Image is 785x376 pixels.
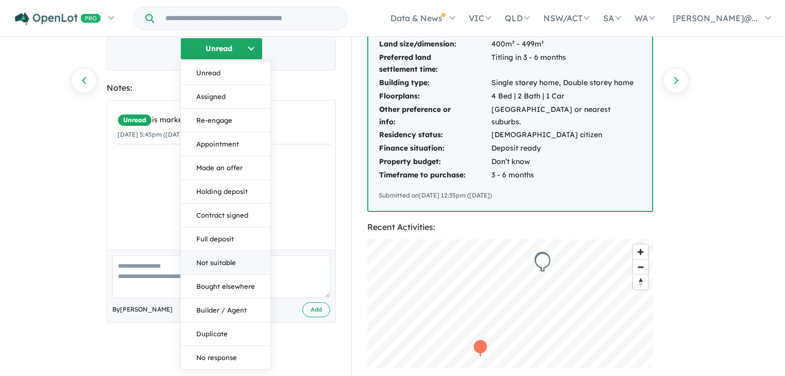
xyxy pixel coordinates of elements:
span: Zoom out [633,260,648,274]
div: Recent Activities: [367,220,653,234]
img: Openlot PRO Logo White [15,12,101,25]
span: By [PERSON_NAME] [112,304,173,315]
td: Building type: [379,76,491,90]
td: Preferred land settlement time: [379,51,491,77]
td: Land size/dimension: [379,38,491,51]
small: [DATE] 5:45pm ([DATE]) [117,130,188,138]
button: Made an offer [181,156,270,179]
button: Not suitable [181,251,270,274]
td: 400m² - 499m² [491,38,642,51]
div: is marked. [117,114,331,126]
div: Map marker [535,253,551,272]
canvas: Map [367,239,653,368]
td: Timeframe to purchase: [379,169,491,182]
button: Zoom in [633,244,648,259]
div: Submitted on [DATE] 12:35pm ([DATE]) [379,190,642,201]
span: Reset bearing to north [633,275,648,289]
button: Add [302,302,330,317]
td: Finance situation: [379,142,491,155]
button: Holding deposit [181,179,270,203]
td: Floorplans: [379,90,491,103]
button: Duplicate [181,322,270,346]
div: Notes: [107,81,336,95]
td: Residency status: [379,128,491,142]
span: Unread [117,114,152,126]
button: Bought elsewhere [181,274,270,298]
td: 4 Bed | 2 Bath | 1 Car [491,90,642,103]
button: Unread [181,61,270,85]
button: Re-engage [181,108,270,132]
div: Map marker [535,252,551,271]
td: [GEOGRAPHIC_DATA] or nearest suburbs. [491,103,642,129]
button: Assigned [181,85,270,108]
td: 3 - 6 months [491,169,642,182]
td: Single storey home, Double storey home [491,76,642,90]
span: [PERSON_NAME]@... [673,13,758,23]
td: Other preference or info: [379,103,491,129]
button: No response [181,346,270,369]
button: Builder / Agent [181,298,270,322]
button: Full deposit [181,227,270,251]
button: Unread [180,38,263,60]
td: Don’t know [491,155,642,169]
div: Map marker [535,251,550,270]
td: [DEMOGRAPHIC_DATA] citizen [491,128,642,142]
input: Try estate name, suburb, builder or developer [156,7,345,29]
button: Zoom out [633,259,648,274]
td: Property budget: [379,155,491,169]
div: Unread [180,60,271,369]
div: Map marker [473,338,488,357]
button: Contract signed [181,203,270,227]
div: Map marker [535,252,551,271]
button: Appointment [181,132,270,156]
td: Deposit ready [491,142,642,155]
td: Titling in 3 - 6 months [491,51,642,77]
button: Reset bearing to north [633,274,648,289]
